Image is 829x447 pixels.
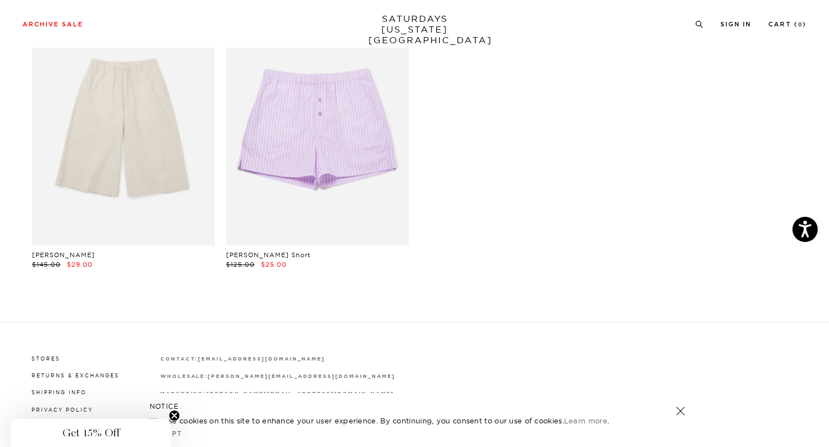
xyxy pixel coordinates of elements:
a: Sign In [720,21,751,28]
a: Stores [31,355,60,362]
strong: [PERSON_NAME][EMAIL_ADDRESS][DOMAIN_NAME] [206,391,394,396]
a: Learn more [564,416,607,425]
div: Get 15% OffClose teaser [11,419,171,447]
span: $25.00 [261,261,287,268]
a: [PERSON_NAME] Short [226,251,310,259]
small: 0 [798,22,803,28]
strong: marketing: [160,391,207,396]
a: SATURDAYS[US_STATE][GEOGRAPHIC_DATA] [368,13,461,45]
a: [PERSON_NAME][EMAIL_ADDRESS][DOMAIN_NAME] [208,373,395,379]
strong: contact: [160,357,199,362]
strong: wholesale: [160,374,208,379]
button: Close teaser [169,410,180,421]
a: [EMAIL_ADDRESS][DOMAIN_NAME] [198,355,325,362]
a: Returns & Exchanges [31,372,119,378]
a: [PERSON_NAME] [32,251,95,259]
strong: [PERSON_NAME][EMAIL_ADDRESS][DOMAIN_NAME] [208,374,395,379]
span: $145.00 [32,261,61,268]
p: We use cookies on this site to enhance your user experience. By continuing, you consent to our us... [150,415,639,426]
a: [PERSON_NAME][EMAIL_ADDRESS][DOMAIN_NAME] [206,390,394,396]
span: $29.00 [67,261,93,268]
span: Get 15% Off [62,426,120,440]
h5: NOTICE [150,402,679,412]
strong: [EMAIL_ADDRESS][DOMAIN_NAME] [198,357,325,362]
a: Privacy Policy [31,407,93,413]
a: Archive Sale [22,21,83,28]
a: Cart (0) [768,21,807,28]
a: Shipping Info [31,389,87,395]
span: $125.00 [226,261,255,268]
